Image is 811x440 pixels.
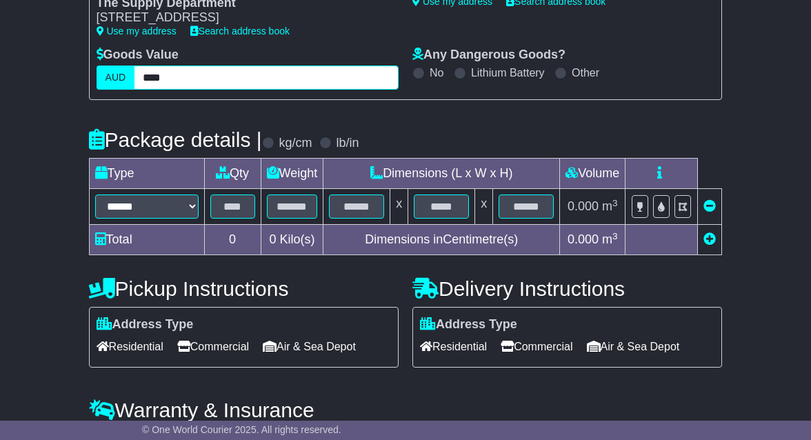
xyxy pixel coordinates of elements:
label: AUD [97,66,135,90]
td: Weight [261,159,323,189]
a: Search address book [190,26,290,37]
sup: 3 [612,231,618,241]
td: x [390,189,408,225]
td: Volume [560,159,625,189]
td: Total [89,225,204,255]
span: m [602,232,618,246]
h4: Package details | [89,128,262,151]
span: © One World Courier 2025. All rights reserved. [142,424,341,435]
span: Air & Sea Depot [587,336,680,357]
td: Dimensions in Centimetre(s) [323,225,560,255]
td: 0 [204,225,261,255]
sup: 3 [612,198,618,208]
label: Address Type [97,317,194,332]
a: Use my address [97,26,177,37]
label: lb/in [337,136,359,151]
label: Other [572,66,599,79]
span: 0.000 [568,232,599,246]
div: [STREET_ADDRESS] [97,10,385,26]
label: Lithium Battery [471,66,545,79]
span: Commercial [177,336,249,357]
h4: Pickup Instructions [89,277,399,300]
h4: Warranty & Insurance [89,399,723,421]
span: Commercial [501,336,572,357]
td: Dimensions (L x W x H) [323,159,560,189]
span: Residential [97,336,163,357]
span: 0.000 [568,199,599,213]
td: Qty [204,159,261,189]
a: Add new item [703,232,716,246]
a: Remove this item [703,199,716,213]
span: 0 [269,232,276,246]
span: Air & Sea Depot [263,336,356,357]
label: No [430,66,443,79]
label: Any Dangerous Goods? [412,48,565,63]
span: Residential [420,336,487,357]
span: m [602,199,618,213]
label: Address Type [420,317,517,332]
h4: Delivery Instructions [412,277,722,300]
label: kg/cm [279,136,312,151]
label: Goods Value [97,48,179,63]
td: Type [89,159,204,189]
td: x [475,189,493,225]
td: Kilo(s) [261,225,323,255]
